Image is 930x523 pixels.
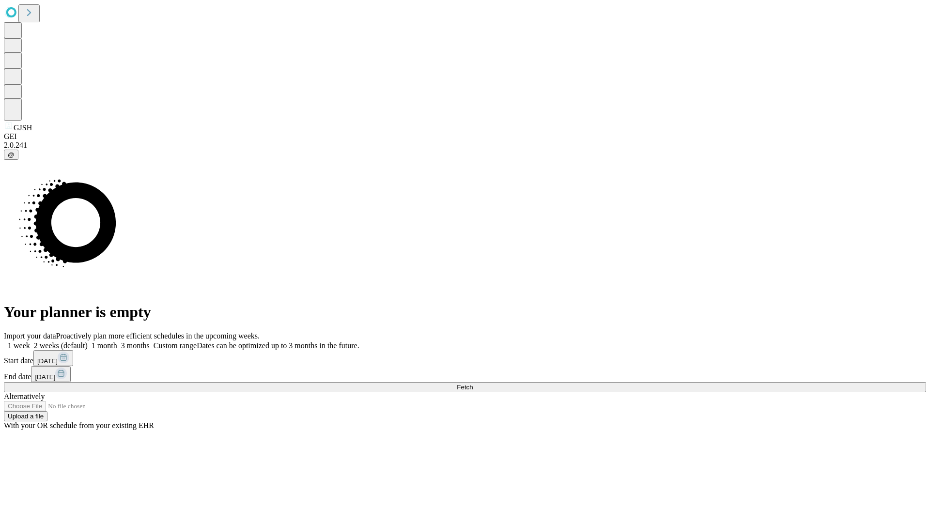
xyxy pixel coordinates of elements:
span: Custom range [154,341,197,350]
div: End date [4,366,926,382]
div: 2.0.241 [4,141,926,150]
div: GEI [4,132,926,141]
div: Start date [4,350,926,366]
span: [DATE] [35,373,55,381]
span: Fetch [457,384,473,391]
button: [DATE] [33,350,73,366]
span: 3 months [121,341,150,350]
span: Alternatively [4,392,45,400]
h1: Your planner is empty [4,303,926,321]
span: Import your data [4,332,56,340]
span: 1 month [92,341,117,350]
span: Dates can be optimized up to 3 months in the future. [197,341,359,350]
button: [DATE] [31,366,71,382]
span: 1 week [8,341,30,350]
span: [DATE] [37,357,58,365]
span: @ [8,151,15,158]
span: 2 weeks (default) [34,341,88,350]
span: With your OR schedule from your existing EHR [4,421,154,430]
button: Upload a file [4,411,47,421]
button: Fetch [4,382,926,392]
button: @ [4,150,18,160]
span: Proactively plan more efficient schedules in the upcoming weeks. [56,332,260,340]
span: GJSH [14,123,32,132]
